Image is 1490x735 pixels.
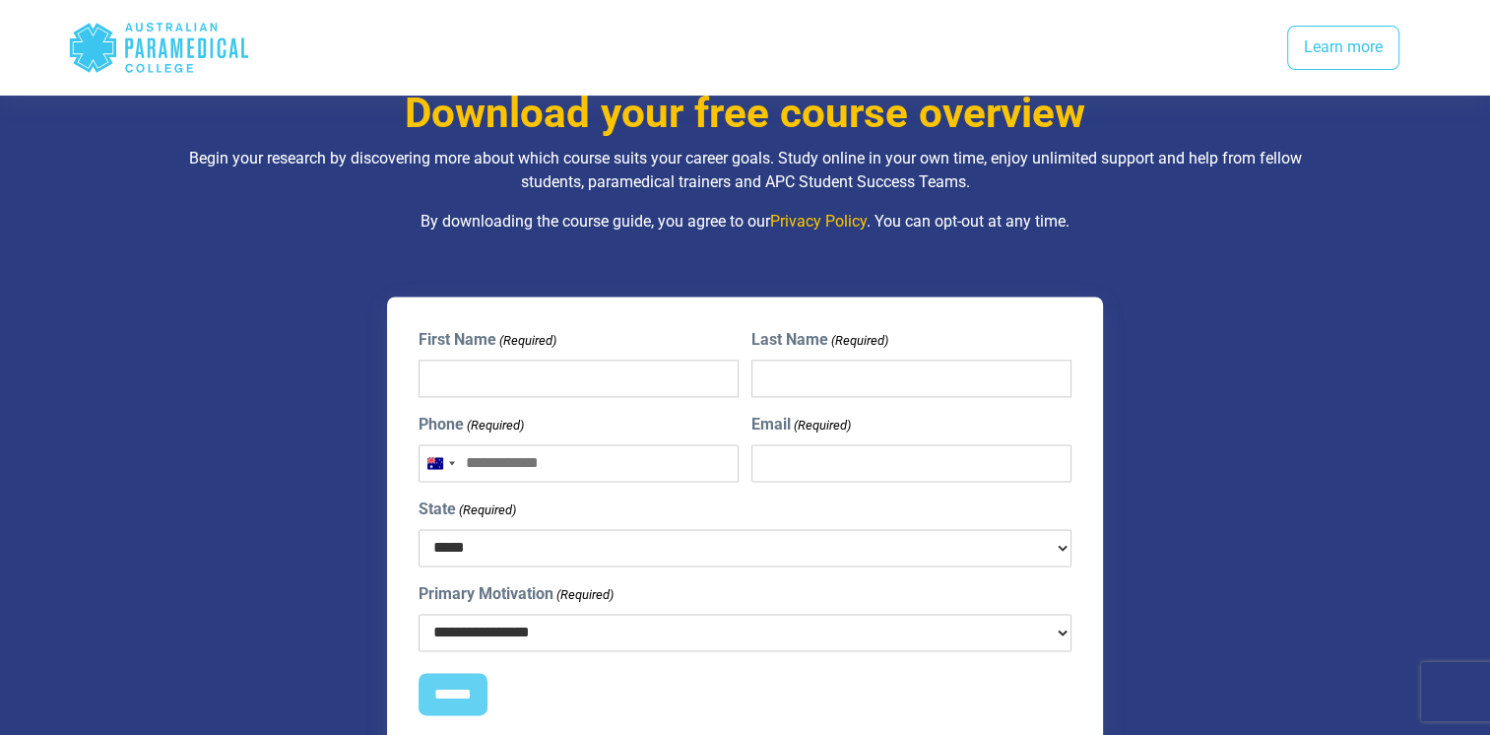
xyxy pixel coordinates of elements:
label: Last Name [751,328,888,352]
a: Learn more [1287,26,1399,71]
label: First Name [419,328,556,352]
p: Begin your research by discovering more about which course suits your career goals. Study online ... [169,147,1322,194]
label: Phone [419,413,524,436]
div: Australian Paramedical College [68,16,250,80]
span: (Required) [793,416,852,435]
span: (Required) [497,331,556,351]
a: Privacy Policy [770,212,867,231]
span: (Required) [554,585,614,605]
p: By downloading the course guide, you agree to our . You can opt-out at any time. [169,210,1322,234]
label: State [419,498,516,521]
span: (Required) [457,501,516,520]
span: (Required) [830,331,889,351]
label: Email [751,413,851,436]
label: Primary Motivation [419,582,614,606]
h3: Download your free course overview [169,89,1322,139]
button: Selected country [420,445,461,481]
span: (Required) [465,416,524,435]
